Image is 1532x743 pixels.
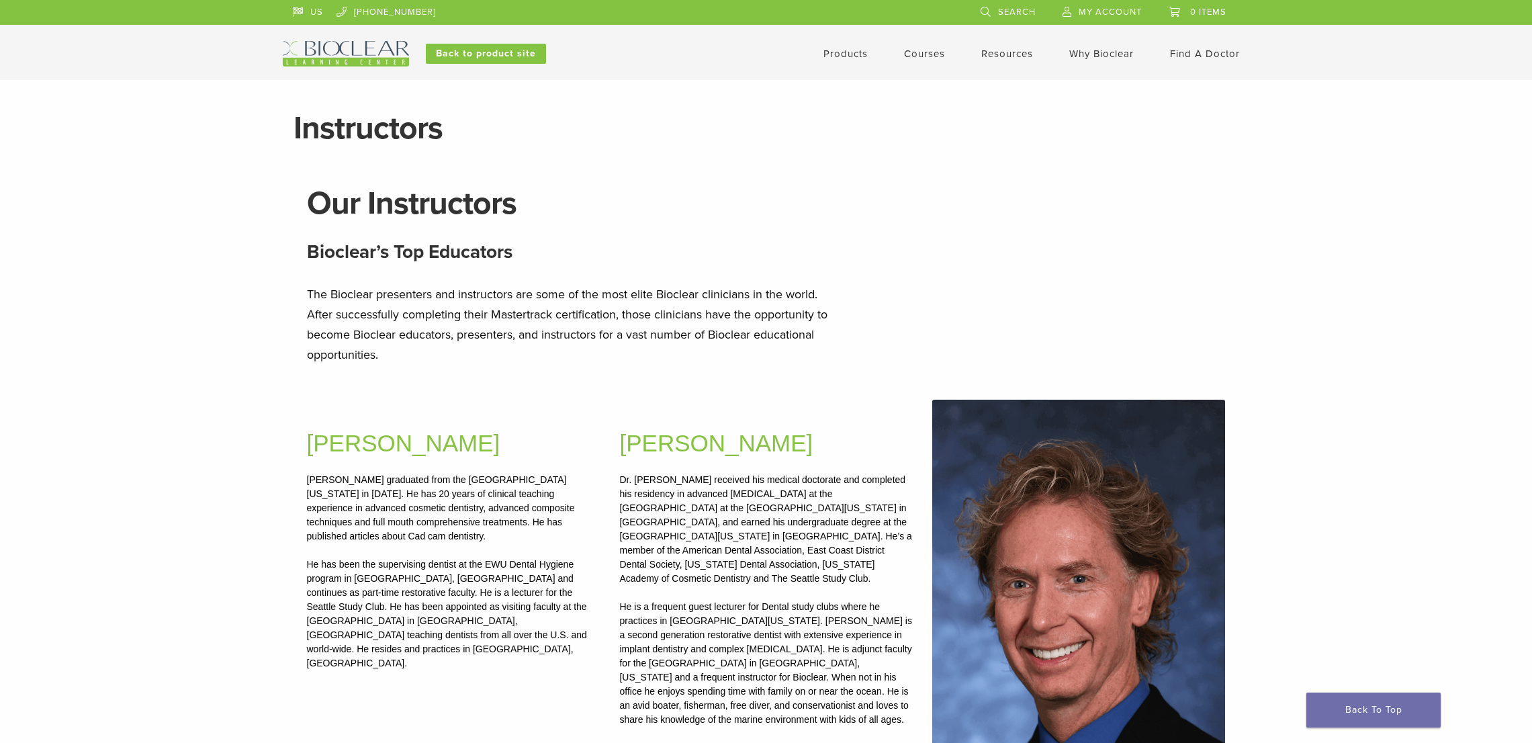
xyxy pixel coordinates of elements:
[1069,48,1134,60] a: Why Bioclear
[1190,7,1226,17] span: 0 items
[426,44,546,64] a: Back to product site
[294,112,1239,144] h1: Instructors
[619,426,912,462] h2: [PERSON_NAME]
[307,284,844,365] p: The Bioclear presenters and instructors are some of the most elite Bioclear clinicians in the wor...
[823,48,868,60] a: Products
[1306,693,1441,728] a: Back To Top
[619,473,912,727] p: Dr. [PERSON_NAME] received his medical doctorate and completed his residency in advanced [MEDICAL...
[904,48,945,60] a: Courses
[998,7,1036,17] span: Search
[283,41,409,67] img: Bioclear
[307,473,600,670] p: [PERSON_NAME] graduated from the [GEOGRAPHIC_DATA][US_STATE] in [DATE]. He has 20 years of clinic...
[307,236,1226,268] h3: Bioclear’s Top Educators
[619,400,912,727] a: [PERSON_NAME] Dr. [PERSON_NAME] received his medical doctorate and completed his residency in adv...
[981,48,1033,60] a: Resources
[307,400,600,670] a: [PERSON_NAME] [PERSON_NAME] graduated from the [GEOGRAPHIC_DATA][US_STATE] in [DATE]. He has 20 y...
[1170,48,1240,60] a: Find A Doctor
[1079,7,1142,17] span: My Account
[307,187,1226,220] h1: Our Instructors
[307,426,600,462] h2: [PERSON_NAME]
